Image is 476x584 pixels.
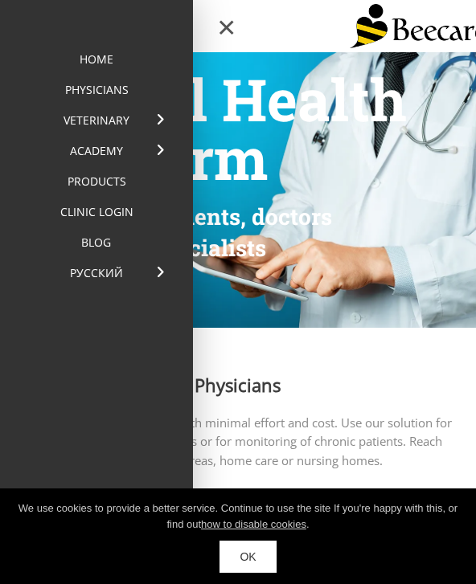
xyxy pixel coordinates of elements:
[220,541,276,573] a: OK
[20,166,173,197] a: Products
[20,75,173,105] a: Physicians
[195,373,281,397] span: Physicians
[201,518,306,530] a: how to disable cookies
[20,258,173,288] a: Русский
[12,500,464,541] div: We use cookies to provide a better service. Continue to use the site If you're happy with this, o...
[20,105,173,136] a: Veterinary
[24,415,452,468] span: Offer telemedicine services with minimal effort and cost. Use our solution for screening and earl...
[24,61,407,137] span: Digital Health
[20,197,173,227] a: Clinic Login
[20,227,173,258] a: Blog
[20,44,173,75] a: home
[20,136,173,166] a: Academy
